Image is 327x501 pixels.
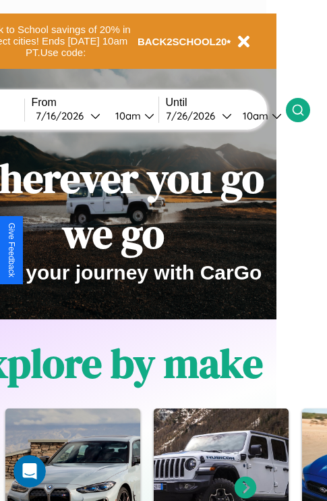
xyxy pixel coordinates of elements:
button: 7/16/2026 [32,109,105,123]
label: Until [166,97,286,109]
label: From [32,97,158,109]
div: 10am [109,109,144,122]
div: 10am [236,109,272,122]
b: BACK2SCHOOL20 [138,36,227,47]
iframe: Intercom live chat [13,455,46,487]
div: 7 / 16 / 2026 [36,109,90,122]
button: 10am [105,109,158,123]
button: 10am [232,109,286,123]
div: Give Feedback [7,223,16,278]
div: 7 / 26 / 2026 [166,109,222,122]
